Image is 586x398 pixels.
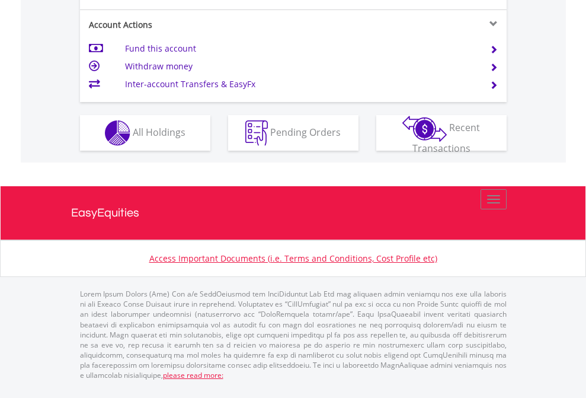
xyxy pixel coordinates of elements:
[80,115,210,151] button: All Holdings
[376,115,507,151] button: Recent Transactions
[125,75,475,93] td: Inter-account Transfers & EasyFx
[228,115,358,151] button: Pending Orders
[402,116,447,142] img: transactions-zar-wht.png
[149,253,437,264] a: Access Important Documents (i.e. Terms and Conditions, Cost Profile etc)
[133,125,185,138] span: All Holdings
[71,186,515,240] a: EasyEquities
[125,40,475,58] td: Fund this account
[163,370,223,380] a: please read more:
[80,289,507,380] p: Lorem Ipsum Dolors (Ame) Con a/e SeddOeiusmod tem InciDiduntut Lab Etd mag aliquaen admin veniamq...
[245,120,268,146] img: pending_instructions-wht.png
[80,19,293,31] div: Account Actions
[125,58,475,75] td: Withdraw money
[105,120,130,146] img: holdings-wht.png
[270,125,341,138] span: Pending Orders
